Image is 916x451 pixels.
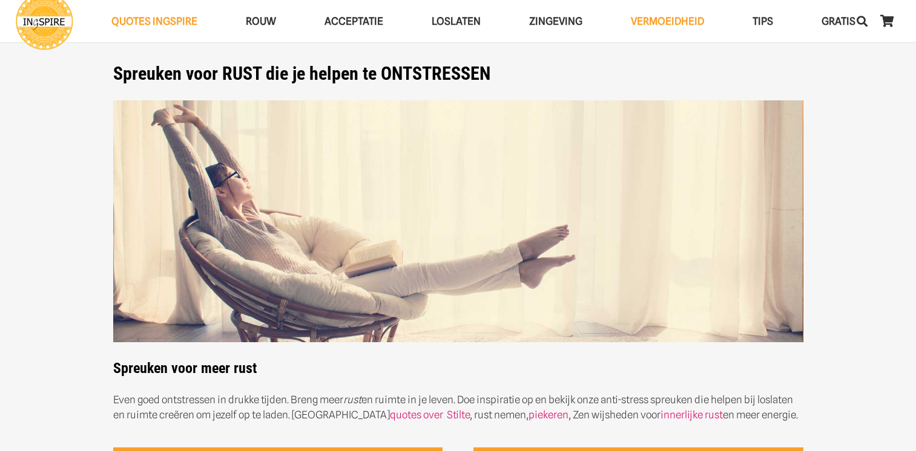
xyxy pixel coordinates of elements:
span: QUOTES INGSPIRE [111,15,197,27]
a: Zoeken [850,6,874,36]
img: Spreuken voor rust om te ontstressen - ingspire.nl [113,100,803,343]
span: Loslaten [432,15,481,27]
a: piekeren [529,409,568,421]
span: Zingeving [529,15,582,27]
a: innerlijke rust [661,409,723,421]
h1: Spreuken voor RUST die je helpen te ONTSTRESSEN [113,63,803,85]
a: QUOTES INGSPIREQUOTES INGSPIRE Menu [87,6,222,37]
strong: Spreuken voor meer rust [113,360,257,377]
span: VERMOEIDHEID [631,15,704,27]
span: ROUW [246,15,276,27]
a: VERMOEIDHEIDVERMOEIDHEID Menu [607,6,728,37]
a: TIPSTIPS Menu [728,6,797,37]
a: ZingevingZingeving Menu [505,6,607,37]
span: Acceptatie [325,15,383,27]
span: GRATIS [822,15,855,27]
a: quotes over Stilte [390,409,470,421]
a: AcceptatieAcceptatie Menu [300,6,407,37]
em: rust [343,394,361,406]
a: LoslatenLoslaten Menu [407,6,505,37]
span: TIPS [753,15,773,27]
a: ROUWROUW Menu [222,6,300,37]
p: Even goed ontstressen in drukke tijden. Breng meer en ruimte in je leven. Doe inspiratie op en be... [113,392,803,423]
a: GRATISGRATIS Menu [797,6,880,37]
